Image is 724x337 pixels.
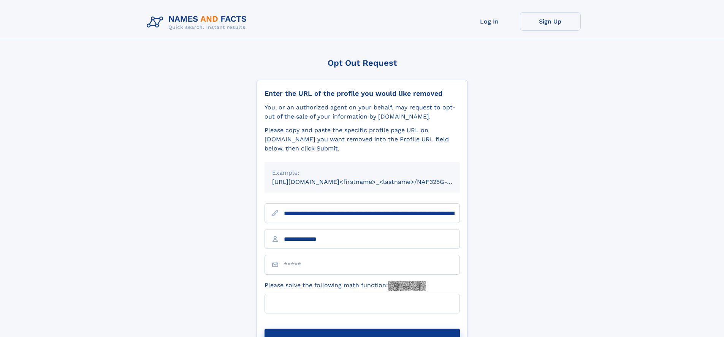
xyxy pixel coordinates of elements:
div: You, or an authorized agent on your behalf, may request to opt-out of the sale of your informatio... [265,103,460,121]
a: Sign Up [520,12,581,31]
div: Please copy and paste the specific profile page URL on [DOMAIN_NAME] you want removed into the Pr... [265,126,460,153]
img: Logo Names and Facts [144,12,253,33]
a: Log In [459,12,520,31]
small: [URL][DOMAIN_NAME]<firstname>_<lastname>/NAF325G-xxxxxxxx [272,178,474,185]
div: Example: [272,168,452,177]
div: Enter the URL of the profile you would like removed [265,89,460,98]
label: Please solve the following math function: [265,281,426,291]
div: Opt Out Request [257,58,468,68]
